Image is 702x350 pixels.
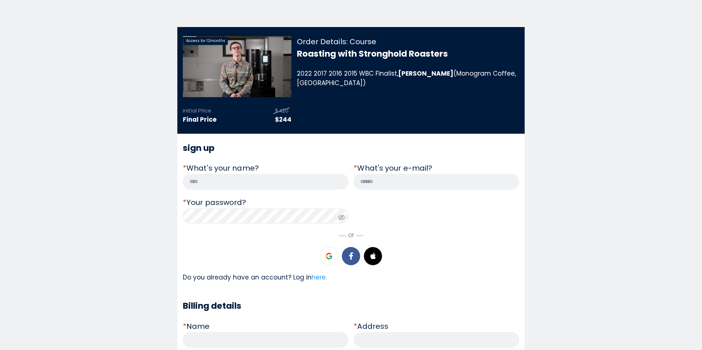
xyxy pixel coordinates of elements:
span: $420 [275,107,288,114]
div: Address [354,321,519,332]
div: What's your name? [183,163,348,174]
span: $244 [275,115,291,124]
p: Initial Price [183,106,211,115]
div: Order Details: Course [297,36,519,47]
span: months [207,38,225,43]
b: [PERSON_NAME] [398,69,453,78]
div: 2022 2017 2016 2015 WBC Finalist, (Monogram Coffee, [GEOGRAPHIC_DATA]) [297,69,519,88]
h3: sign up [183,143,519,154]
h3: Roasting with Stronghold Roasters [297,49,519,60]
div: What's your e-mail? [354,163,519,174]
h3: Billing details [183,301,519,312]
span: here. [312,273,327,282]
div: Name [183,321,348,332]
strong: Final Price [183,115,216,124]
div: Do you already have an account? Log in [183,273,519,282]
span: 12 [207,38,210,43]
span: Access for [186,38,205,43]
label: Your password? [183,197,246,208]
span: or [348,230,354,240]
